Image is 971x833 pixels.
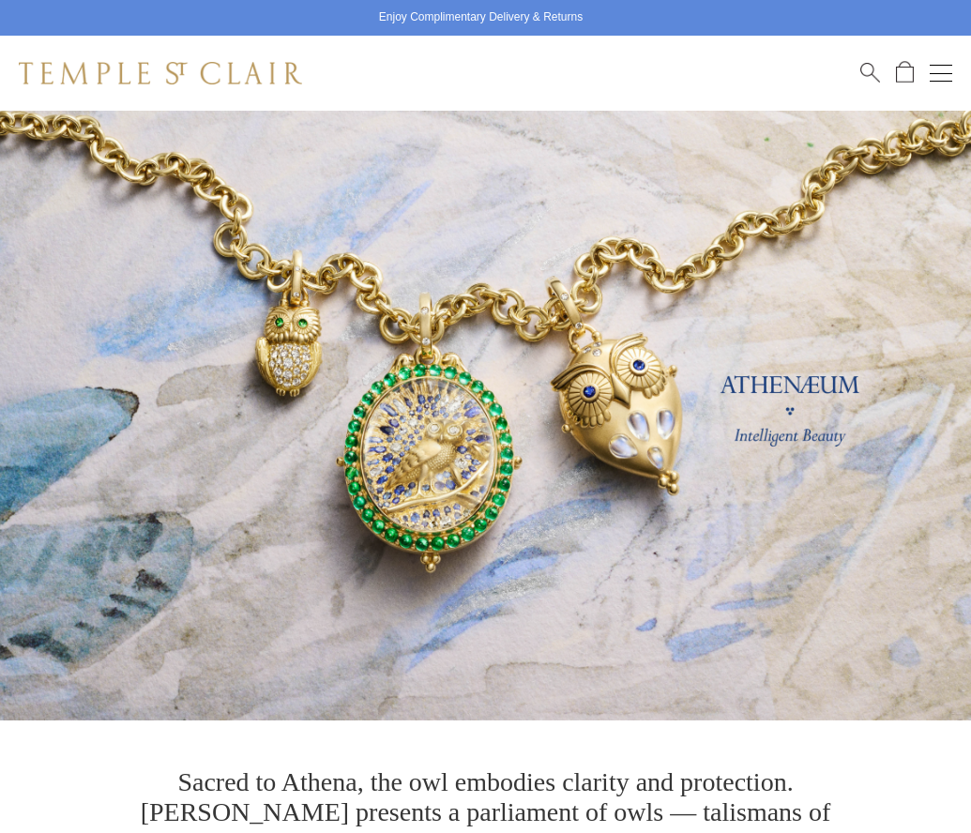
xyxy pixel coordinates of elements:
p: Enjoy Complimentary Delivery & Returns [379,8,583,27]
a: Search [860,61,880,84]
img: Temple St. Clair [19,62,302,84]
a: Open Shopping Bag [896,61,914,84]
button: Open navigation [930,62,952,84]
